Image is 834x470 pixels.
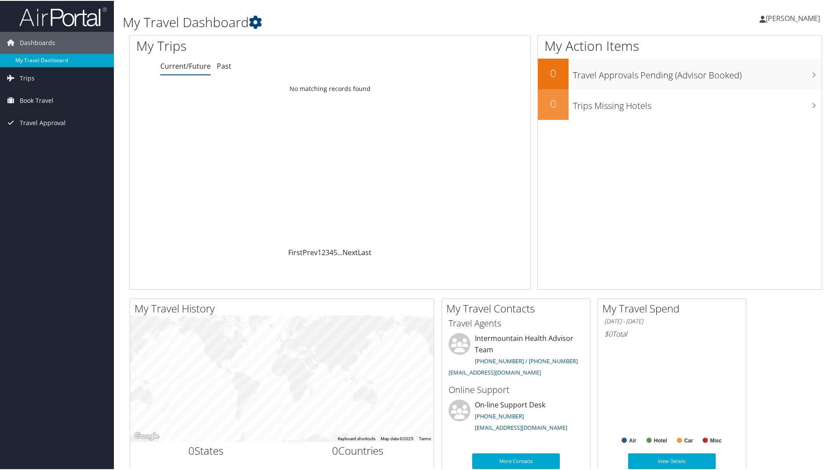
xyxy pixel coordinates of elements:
[20,31,55,53] span: Dashboards
[20,89,53,111] span: Book Travel
[604,316,739,325] h6: [DATE] - [DATE]
[188,442,194,457] span: 0
[332,442,338,457] span: 0
[20,67,35,88] span: Trips
[322,247,325,256] a: 2
[343,247,358,256] a: Next
[654,437,667,443] text: Hotel
[604,328,739,338] h6: Total
[289,442,428,457] h2: Countries
[628,452,716,468] a: View Details
[538,88,822,119] a: 0Trips Missing Hotels
[573,95,822,111] h3: Trips Missing Hotels
[137,442,276,457] h2: States
[538,58,822,88] a: 0Travel Approvals Pending (Advisor Booked)
[337,247,343,256] span: …
[629,437,636,443] text: Air
[538,36,822,54] h1: My Action Items
[136,36,357,54] h1: My Trips
[472,452,560,468] a: More Contacts
[381,435,413,440] span: Map data ©2025
[419,435,431,440] a: Terms (opens in new tab)
[130,80,530,96] td: No matching records found
[538,95,569,110] h2: 0
[217,60,231,70] a: Past
[475,356,578,364] a: [PHONE_NUMBER] / [PHONE_NUMBER]
[19,6,107,26] img: airportal-logo.png
[20,111,66,133] span: Travel Approval
[538,65,569,80] h2: 0
[160,60,211,70] a: Current/Future
[123,12,594,31] h1: My Travel Dashboard
[449,368,541,375] a: [EMAIL_ADDRESS][DOMAIN_NAME]
[684,437,693,443] text: Car
[358,247,371,256] a: Last
[444,399,588,435] li: On-line Support Desk
[449,383,583,395] h3: Online Support
[760,4,829,31] a: [PERSON_NAME]
[604,328,612,338] span: $0
[303,247,318,256] a: Prev
[602,300,746,315] h2: My Travel Spend
[134,300,434,315] h2: My Travel History
[475,423,567,431] a: [EMAIL_ADDRESS][DOMAIN_NAME]
[710,437,722,443] text: Misc
[446,300,590,315] h2: My Travel Contacts
[338,435,375,441] button: Keyboard shortcuts
[449,316,583,329] h3: Travel Agents
[333,247,337,256] a: 5
[288,247,303,256] a: First
[132,430,161,441] a: Open this area in Google Maps (opens a new window)
[325,247,329,256] a: 3
[444,332,588,379] li: Intermountain Health Advisor Team
[766,13,820,22] span: [PERSON_NAME]
[132,430,161,441] img: Google
[318,247,322,256] a: 1
[329,247,333,256] a: 4
[573,64,822,81] h3: Travel Approvals Pending (Advisor Booked)
[475,411,524,419] a: [PHONE_NUMBER]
